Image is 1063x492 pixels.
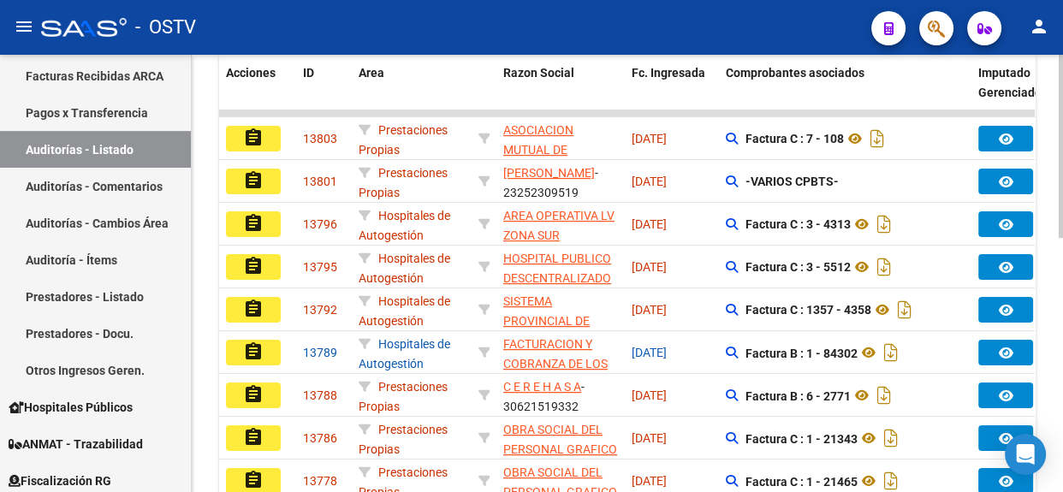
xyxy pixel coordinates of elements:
[503,423,617,456] span: OBRA SOCIAL DEL PERSONAL GRAFICO
[880,424,902,452] i: Descargar documento
[303,132,337,145] span: 13803
[503,420,618,456] div: - 30584736816
[503,166,595,180] span: [PERSON_NAME]
[632,474,667,488] span: [DATE]
[503,163,618,199] div: - 23252309519
[745,260,851,274] strong: Factura C : 3 - 5512
[303,66,314,80] span: ID
[359,252,450,285] span: Hospitales de Autogestión
[303,217,337,231] span: 13796
[503,209,619,281] span: AREA OPERATIVA LV ZONA SUR [GEOGRAPHIC_DATA][PERSON_NAME]
[719,55,971,130] datatable-header-cell: Comprobantes asociados
[9,435,143,453] span: ANMAT - Trazabilidad
[894,296,916,323] i: Descargar documento
[14,16,34,37] mat-icon: menu
[745,474,858,488] strong: Factura C : 1 - 21465
[745,303,871,317] strong: Factura C : 1357 - 4358
[359,423,448,456] span: Prestaciones Propias
[359,209,450,242] span: Hospitales de Autogestión
[503,377,618,413] div: - 30621519332
[873,382,895,409] i: Descargar documento
[303,260,337,274] span: 13795
[243,170,264,191] mat-icon: assignment
[632,260,667,274] span: [DATE]
[978,66,1046,99] span: Imputado Gerenciador
[226,66,276,80] span: Acciones
[880,339,902,366] i: Descargar documento
[503,66,574,80] span: Razon Social
[243,470,264,490] mat-icon: assignment
[873,253,895,281] i: Descargar documento
[632,66,705,80] span: Fc. Ingresada
[303,175,337,188] span: 13801
[632,217,667,231] span: [DATE]
[243,341,264,362] mat-icon: assignment
[866,125,888,152] i: Descargar documento
[503,252,611,305] span: HOSPITAL PUBLICO DESCENTRALIZADO [PERSON_NAME]
[359,294,450,328] span: Hospitales de Autogestión
[503,335,618,370] div: - 30715497456
[296,55,352,130] datatable-header-cell: ID
[303,431,337,445] span: 13786
[9,398,133,417] span: Hospitales Públicos
[632,346,667,359] span: [DATE]
[625,55,719,130] datatable-header-cell: Fc. Ingresada
[303,346,337,359] span: 13789
[243,127,264,148] mat-icon: assignment
[726,66,864,80] span: Comprobantes asociados
[745,346,858,359] strong: Factura B : 1 - 84302
[632,175,667,188] span: [DATE]
[359,166,448,199] span: Prestaciones Propias
[303,474,337,488] span: 13778
[873,210,895,238] i: Descargar documento
[1029,16,1049,37] mat-icon: person
[745,217,851,231] strong: Factura C : 3 - 4313
[359,66,384,80] span: Area
[745,132,844,145] strong: Factura C : 7 - 108
[1005,434,1046,475] div: Open Intercom Messenger
[503,337,608,409] span: FACTURACION Y COBRANZA DE LOS EFECTORES PUBLICOS S.E.
[359,337,450,370] span: Hospitales de Autogestión
[243,427,264,448] mat-icon: assignment
[503,123,605,215] span: ASOCIACION MUTUAL DE SERVICIOS ASISTENCIALES E INVESTIGACIONES
[503,206,618,242] div: - 30714329258
[503,380,581,394] span: C E R E H A S A
[352,55,472,130] datatable-header-cell: Area
[632,132,667,145] span: [DATE]
[303,388,337,402] span: 13788
[243,384,264,405] mat-icon: assignment
[359,123,448,157] span: Prestaciones Propias
[135,9,196,46] span: - OSTV
[219,55,296,130] datatable-header-cell: Acciones
[632,431,667,445] span: [DATE]
[243,299,264,319] mat-icon: assignment
[745,431,858,445] strong: Factura C : 1 - 21343
[243,256,264,276] mat-icon: assignment
[632,388,667,402] span: [DATE]
[359,380,448,413] span: Prestaciones Propias
[496,55,625,130] datatable-header-cell: Razon Social
[503,249,618,285] div: - 30709490571
[9,471,111,490] span: Fiscalización RG
[303,303,337,317] span: 13792
[503,121,618,157] div: - 30710904843
[243,213,264,234] mat-icon: assignment
[745,175,839,188] strong: -VARIOS CPBTS-
[745,388,851,402] strong: Factura B : 6 - 2771
[503,292,618,328] div: - 30691822849
[632,303,667,317] span: [DATE]
[503,294,590,347] span: SISTEMA PROVINCIAL DE SALUD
